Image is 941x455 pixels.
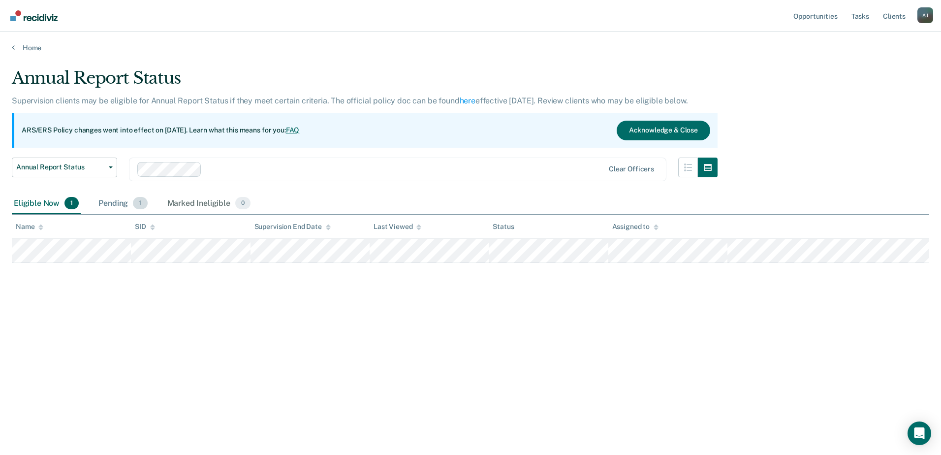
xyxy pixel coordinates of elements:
div: Supervision End Date [254,223,331,231]
p: Supervision clients may be eligible for Annual Report Status if they meet certain criteria. The o... [12,96,688,105]
div: Status [493,223,514,231]
p: ARS/ERS Policy changes went into effect on [DATE]. Learn what this means for you: [22,126,299,135]
a: here [460,96,475,105]
div: SID [135,223,155,231]
span: 1 [64,197,79,210]
button: Profile dropdown button [917,7,933,23]
span: Annual Report Status [16,163,105,171]
div: Marked Ineligible0 [165,193,253,215]
button: Acknowledge & Close [617,121,710,140]
div: Name [16,223,43,231]
div: Eligible Now1 [12,193,81,215]
div: Clear officers [609,165,654,173]
div: Pending1 [96,193,149,215]
div: A J [917,7,933,23]
div: Open Intercom Messenger [908,422,931,445]
button: Annual Report Status [12,158,117,177]
div: Assigned to [612,223,659,231]
div: Annual Report Status [12,68,718,96]
img: Recidiviz [10,10,58,21]
span: 0 [235,197,251,210]
span: 1 [133,197,147,210]
a: Home [12,43,929,52]
div: Last Viewed [374,223,421,231]
a: FAQ [286,126,300,134]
